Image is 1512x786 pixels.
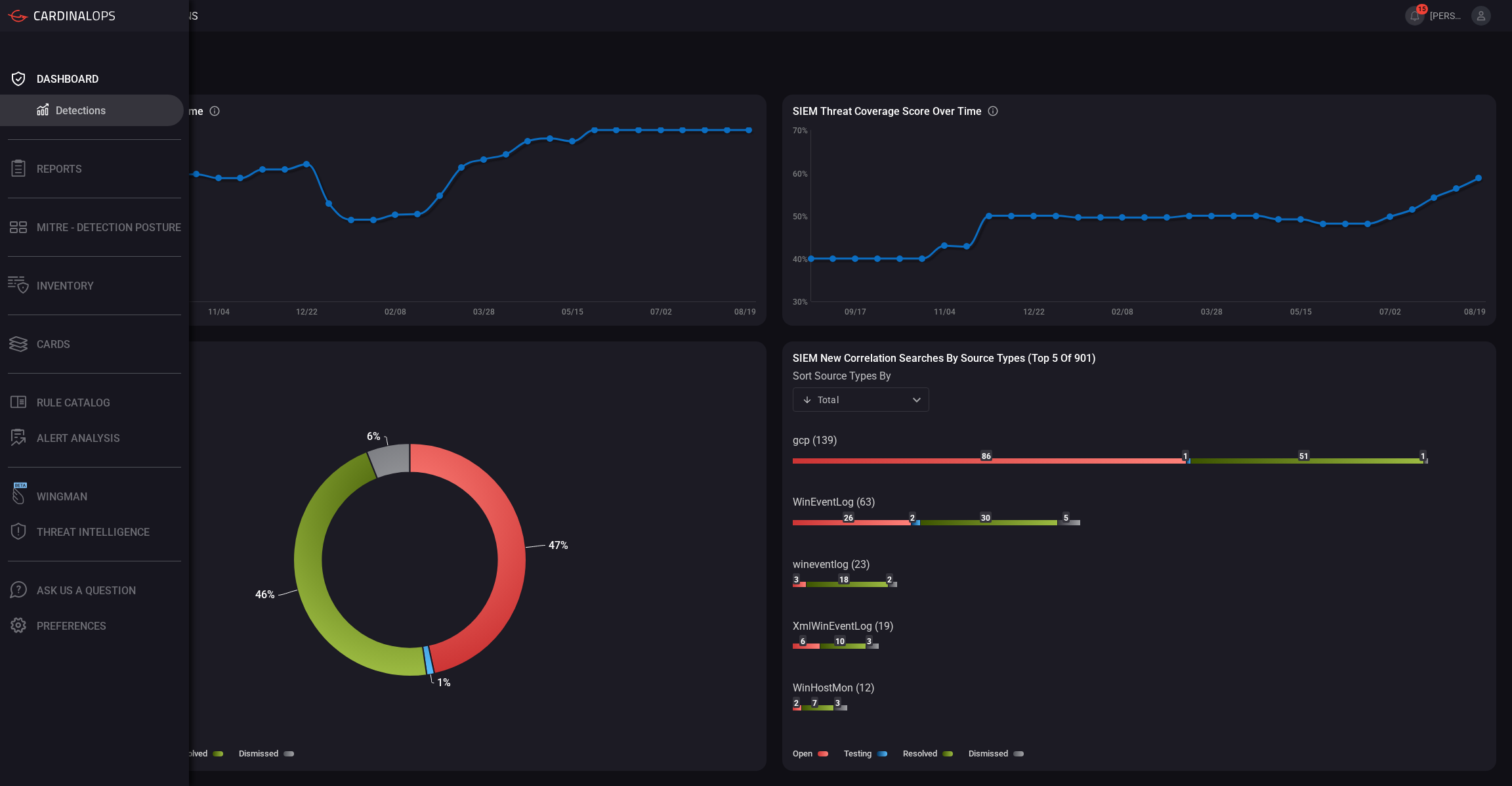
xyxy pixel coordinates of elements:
text: 09/17 [845,307,866,317]
text: 05/15 [562,307,583,317]
label: Open [793,749,812,758]
text: 3 [867,637,871,646]
text: 7 [812,699,817,708]
text: 6 [801,637,805,646]
text: 60% [793,169,808,179]
text: 1 [1421,452,1425,461]
text: 51 [1299,452,1309,461]
div: Cards [37,338,70,351]
text: 47% [549,539,568,552]
text: WinEventLog (63) [793,496,875,508]
label: Resolved [173,749,207,758]
text: 07/02 [1379,307,1401,317]
div: ALERT ANALYSIS [37,432,120,445]
text: 1% [437,676,451,689]
text: 70% [793,126,808,135]
text: 30% [793,297,808,307]
div: Inventory [37,280,94,292]
text: 86 [982,452,991,461]
label: Resolved [903,749,937,758]
text: XmlWinEventLog (19) [793,620,894,632]
div: Dashboard [37,73,98,85]
text: 12/22 [296,307,318,317]
text: 40% [793,255,808,264]
text: 6% [367,430,381,443]
button: 15 [1405,6,1425,26]
text: 05/15 [1290,307,1312,317]
text: 08/19 [1464,307,1486,317]
span: 15 [1416,4,1428,14]
div: Rule Catalog [37,397,110,409]
text: 26 [844,513,853,523]
h3: SIEM New correlation searches by source types (Top 5 of 901) [793,352,1486,364]
text: 46% [255,588,275,601]
div: Threat Intelligence [37,526,150,538]
text: 50% [793,212,808,221]
label: sort source types by [793,370,929,382]
text: gcp (139) [793,434,837,447]
text: 10 [835,637,845,646]
text: 2 [794,699,799,708]
text: 02/08 [1112,307,1133,317]
text: 30 [981,513,990,523]
span: [PERSON_NAME].[PERSON_NAME] [1430,11,1466,21]
div: Ask Us A Question [37,584,136,597]
text: WinHostMon (12) [793,682,875,694]
text: 03/28 [473,307,495,317]
text: 3 [794,575,799,584]
text: 11/04 [208,307,230,317]
text: wineventlog (23) [793,558,870,571]
label: Dismissed [239,749,278,758]
label: Dismissed [969,749,1008,758]
text: 18 [839,575,849,584]
text: 08/19 [734,307,756,317]
text: 02/08 [385,307,406,317]
div: Wingman [37,491,87,503]
text: 1 [1183,452,1188,461]
text: 2 [887,575,892,584]
label: Testing [844,749,871,758]
div: Reports [37,163,82,175]
div: Detections [56,104,106,117]
text: 2 [910,513,915,523]
div: MITRE - Detection Posture [37,221,181,234]
div: Preferences [37,620,106,632]
text: 3 [835,699,840,708]
text: 03/28 [1201,307,1223,317]
text: 07/02 [650,307,672,317]
div: Total [802,393,908,406]
text: 11/04 [934,307,955,317]
h3: SIEM Threat coverage score over time [793,105,982,118]
text: 12/22 [1023,307,1045,317]
text: 5 [1064,513,1068,523]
